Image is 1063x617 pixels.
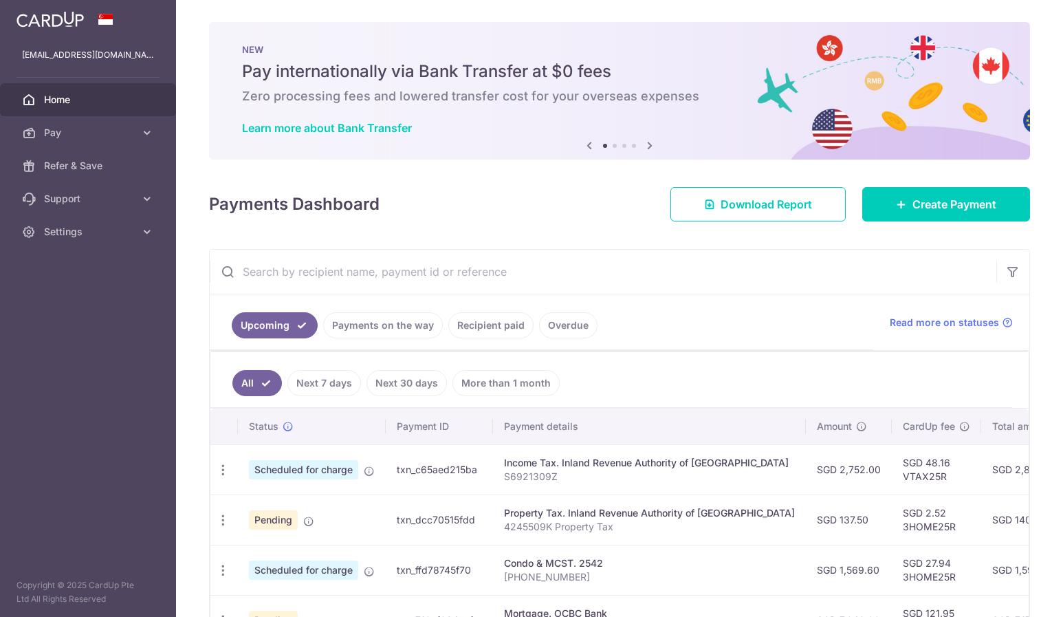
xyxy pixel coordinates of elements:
a: Learn more about Bank Transfer [242,121,412,135]
span: CardUp fee [903,420,955,433]
td: SGD 137.50 [806,495,892,545]
span: Support [44,192,135,206]
div: Property Tax. Inland Revenue Authority of [GEOGRAPHIC_DATA] [504,506,795,520]
span: Total amt. [992,420,1038,433]
p: NEW [242,44,997,55]
p: [EMAIL_ADDRESS][DOMAIN_NAME] [22,48,154,62]
span: Create Payment [912,196,996,213]
td: SGD 48.16 VTAX25R [892,444,981,495]
span: Settings [44,225,135,239]
span: Scheduled for charge [249,561,358,580]
span: Read more on statuses [890,316,999,329]
h6: Zero processing fees and lowered transfer cost for your overseas expenses [242,88,997,105]
span: Download Report [721,196,812,213]
td: txn_c65aed215ba [386,444,493,495]
p: [PHONE_NUMBER] [504,570,795,584]
span: Amount [817,420,852,433]
a: Upcoming [232,312,318,338]
span: Refer & Save [44,159,135,173]
td: txn_ffd78745f70 [386,545,493,595]
p: S6921309Z [504,470,795,484]
div: Condo & MCST. 2542 [504,556,795,570]
a: All [232,370,282,396]
td: SGD 2,752.00 [806,444,892,495]
a: Recipient paid [448,312,534,338]
a: Next 30 days [366,370,447,396]
span: Status [249,420,278,433]
span: Pending [249,510,298,530]
h4: Payments Dashboard [209,192,380,217]
th: Payment ID [386,409,493,444]
a: Overdue [539,312,598,338]
p: 4245509K Property Tax [504,520,795,534]
span: Pay [44,126,135,140]
a: Next 7 days [287,370,361,396]
td: txn_dcc70515fdd [386,495,493,545]
th: Payment details [493,409,806,444]
a: Payments on the way [323,312,443,338]
a: More than 1 month [452,370,560,396]
a: Download Report [670,187,846,221]
img: CardUp [17,11,84,28]
img: Bank transfer banner [209,22,1030,160]
input: Search by recipient name, payment id or reference [210,250,996,294]
a: Read more on statuses [890,316,1013,329]
td: SGD 1,569.60 [806,545,892,595]
h5: Pay internationally via Bank Transfer at $0 fees [242,61,997,83]
span: Home [44,93,135,107]
div: Income Tax. Inland Revenue Authority of [GEOGRAPHIC_DATA] [504,456,795,470]
span: Scheduled for charge [249,460,358,479]
a: Create Payment [862,187,1030,221]
td: SGD 2.52 3HOME25R [892,495,981,545]
td: SGD 27.94 3HOME25R [892,545,981,595]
